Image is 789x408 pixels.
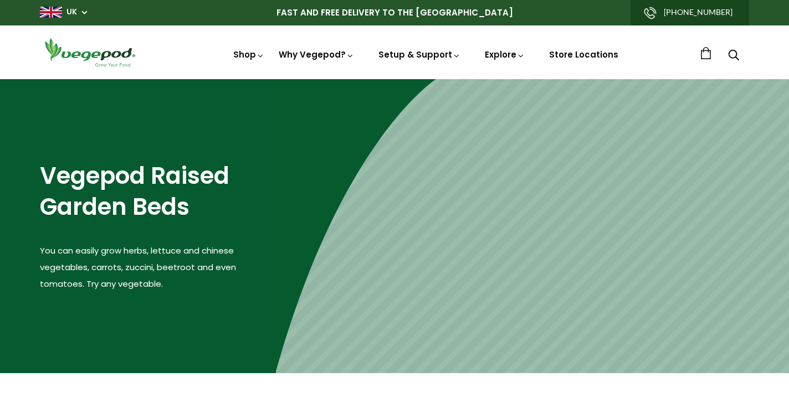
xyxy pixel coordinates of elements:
[728,50,739,62] a: Search
[40,37,140,68] img: Vegepod
[40,161,276,223] h2: Vegepod Raised Garden Beds
[66,7,77,18] a: UK
[233,49,264,60] a: Shop
[485,49,525,60] a: Explore
[279,49,354,60] a: Why Vegepod?
[40,242,276,292] p: You can easily grow herbs, lettuce and chinese vegetables, carrots, zuccini, beetroot and even to...
[549,49,618,60] a: Store Locations
[40,7,62,18] img: gb_large.png
[378,49,460,60] a: Setup & Support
